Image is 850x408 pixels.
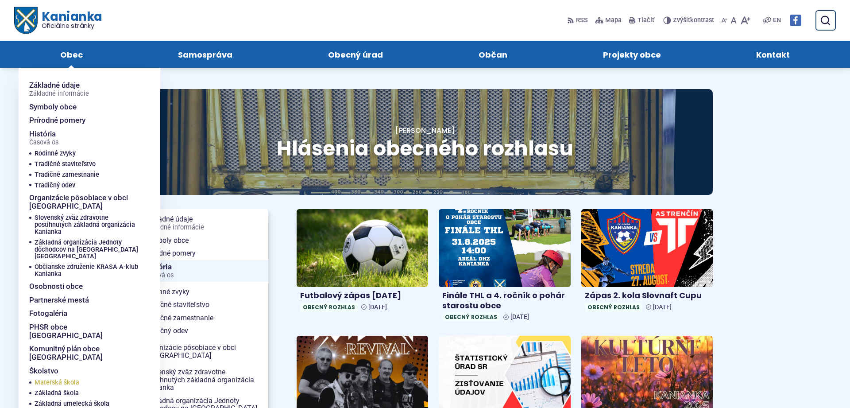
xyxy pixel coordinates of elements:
span: [DATE] [510,313,529,321]
a: Osobnosti obce [29,280,139,293]
a: Tradičný odev [137,324,268,338]
span: Obecný rozhlas [585,303,642,312]
a: Kontakt [717,41,829,68]
a: Tradičný odev [35,180,135,191]
button: Zmenšiť veľkosť písma [719,11,729,30]
span: Obec [60,41,83,68]
span: RSS [576,15,588,26]
a: HistóriaČasová os [137,260,268,282]
span: [DATE] [368,303,387,311]
h4: Futbalový zápas [DATE] [300,291,425,301]
h4: Finále THL a 4. ročník o pohár starostu obce [442,291,567,311]
a: Občan [440,41,546,68]
a: Školstvo [29,364,125,378]
a: Symboly obce [29,100,139,114]
span: Prírodné pomery [144,247,261,260]
a: Tradičné zamestnanie [137,311,268,325]
a: Mapa [593,11,623,30]
a: Základné údajeZákladné informácie [29,78,139,100]
a: [PERSON_NAME] [395,125,455,136]
a: Prírodné pomery [29,113,139,127]
span: EN [773,15,781,26]
span: Tradičné zamestnanie [35,170,99,180]
a: Organizácie pôsobiace v obci [GEOGRAPHIC_DATA] [29,191,139,213]
span: Zvýšiť [673,16,690,24]
a: Základná škola [35,388,135,399]
a: Komunitný plán obce [GEOGRAPHIC_DATA] [29,342,139,364]
button: Zvýšiťkontrast [663,11,716,30]
a: PHSR obce [GEOGRAPHIC_DATA] [29,320,139,342]
img: Prejsť na domovskú stránku [14,7,37,34]
span: Tradičné staviteľstvo [35,159,96,170]
a: Fotogaléria [29,307,139,320]
span: História [144,260,261,282]
span: Časová os [29,139,58,146]
a: Futbalový zápas [DATE] Obecný rozhlas [DATE] [297,209,428,315]
button: Tlačiť [627,11,656,30]
a: Rodinné zvyky [35,148,135,159]
span: Kanianka [37,11,102,29]
span: [DATE] [653,303,672,311]
a: Symboly obce [137,234,268,247]
a: RSS [567,11,590,30]
h4: Zápas 2. kola Slovnaft Cupu [585,291,709,301]
a: Základná organizácia Jednoty dôchodcov na [GEOGRAPHIC_DATA] [GEOGRAPHIC_DATA] [35,237,139,262]
a: Materská škola [35,377,135,388]
span: Tradičný odev [144,324,261,338]
a: Obec [21,41,122,68]
a: Rodinné zvyky [137,285,268,299]
span: Časová os [144,272,261,279]
span: Prírodné pomery [29,113,85,127]
a: Občianske združenie KRASA A-klub Kanianka [35,262,139,280]
span: Obecný rozhlas [442,312,500,322]
span: Tradičné staviteľstvo [144,298,261,311]
a: EN [771,15,783,26]
span: Základné údaje [29,78,89,100]
a: Samospráva [139,41,272,68]
img: Prejsť na Facebook stránku [790,15,801,26]
span: Základné údaje [144,213,261,233]
a: Základné údajeZákladné informácie [137,213,268,233]
a: Zápas 2. kola Slovnaft Cupu Obecný rozhlas [DATE] [581,209,713,315]
span: Obecný rozhlas [300,303,358,312]
span: Kontakt [756,41,790,68]
span: Organizácie pôsobiace v obci [GEOGRAPHIC_DATA] [144,341,261,362]
span: Základná škola [35,388,79,399]
a: Partnerské mestá [29,293,139,307]
a: Logo Kanianka, prejsť na domovskú stránku. [14,7,102,34]
span: Materská škola [35,377,79,388]
a: Slovenský zväz zdravotne postihnutých základná organizácia Kanianka [137,365,268,394]
span: Symboly obce [29,100,77,114]
a: Slovenský zväz zdravotne postihnutých základná organizácia Kanianka [35,213,139,237]
span: Základné informácie [144,224,261,231]
span: Základné informácie [29,90,89,97]
span: Rodinné zvyky [35,148,76,159]
span: Tradičný odev [35,180,75,191]
span: Fotogaléria [29,307,67,320]
a: Organizácie pôsobiace v obci [GEOGRAPHIC_DATA] [137,341,268,362]
span: História [29,127,58,149]
span: Školstvo [29,364,58,378]
span: Rodinné zvyky [144,285,261,299]
a: Tradičné staviteľstvo [137,298,268,311]
span: Hlásenia obecného rozhlasu [277,134,573,163]
span: Obecný úrad [328,41,383,68]
span: Tradičné zamestnanie [144,311,261,325]
a: Obecný úrad [289,41,422,68]
span: Oficiálne stránky [42,23,102,29]
span: Symboly obce [144,234,261,247]
button: Nastaviť pôvodnú veľkosť písma [729,11,738,30]
a: HistóriaČasová os [29,127,125,149]
a: Tradičné staviteľstvo [35,159,135,170]
span: Partnerské mestá [29,293,89,307]
a: Prírodné pomery [137,247,268,260]
span: Osobnosti obce [29,280,83,293]
span: Mapa [605,15,622,26]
